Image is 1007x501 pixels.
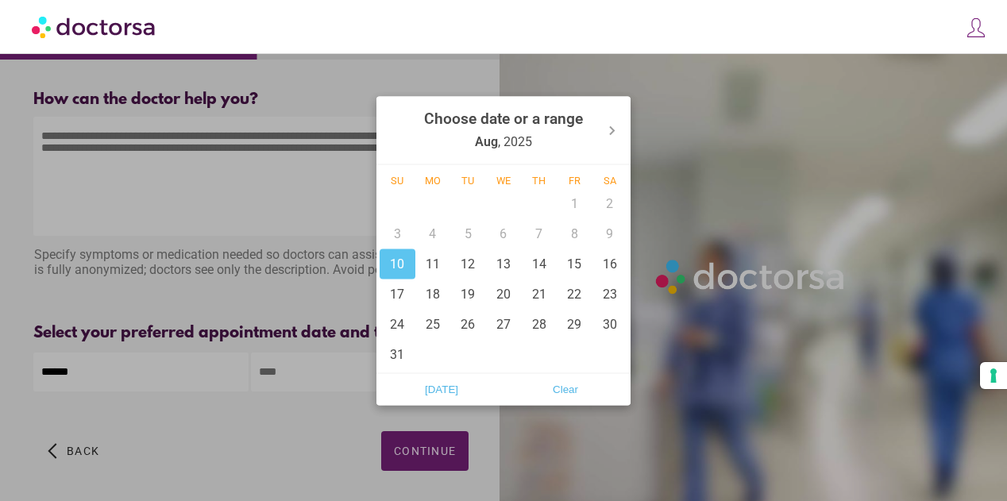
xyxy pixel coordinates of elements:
div: 12 [450,249,486,279]
div: We [486,174,522,186]
div: 20 [486,279,522,309]
div: 18 [415,279,451,309]
div: 27 [486,309,522,339]
div: 4 [415,218,451,249]
button: [DATE] [380,376,503,402]
div: 3 [380,218,415,249]
div: 5 [450,218,486,249]
div: 24 [380,309,415,339]
div: 19 [450,279,486,309]
div: 9 [592,218,627,249]
div: 31 [380,339,415,369]
div: 13 [486,249,522,279]
div: Fr [557,174,592,186]
div: Tu [450,174,486,186]
div: 6 [486,218,522,249]
div: Mo [415,174,451,186]
div: 8 [557,218,592,249]
img: icons8-customer-100.png [965,17,987,39]
div: 21 [521,279,557,309]
div: 22 [557,279,592,309]
div: Su [380,174,415,186]
div: 29 [557,309,592,339]
div: 23 [592,279,627,309]
div: 2 [592,188,627,218]
div: 25 [415,309,451,339]
div: 11 [415,249,451,279]
button: Clear [503,376,627,402]
div: 7 [521,218,557,249]
strong: Aug [475,133,498,148]
div: Sa [592,174,627,186]
div: , 2025 [424,99,583,160]
span: Clear [508,377,623,401]
button: Your consent preferences for tracking technologies [980,362,1007,389]
div: 16 [592,249,627,279]
div: 15 [557,249,592,279]
div: 30 [592,309,627,339]
div: Th [521,174,557,186]
img: Doctorsa.com [32,9,157,44]
div: 26 [450,309,486,339]
div: 10 [380,249,415,279]
div: 1 [557,188,592,218]
div: 14 [521,249,557,279]
strong: Choose date or a range [424,109,583,127]
div: 28 [521,309,557,339]
span: [DATE] [384,377,499,401]
div: 17 [380,279,415,309]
